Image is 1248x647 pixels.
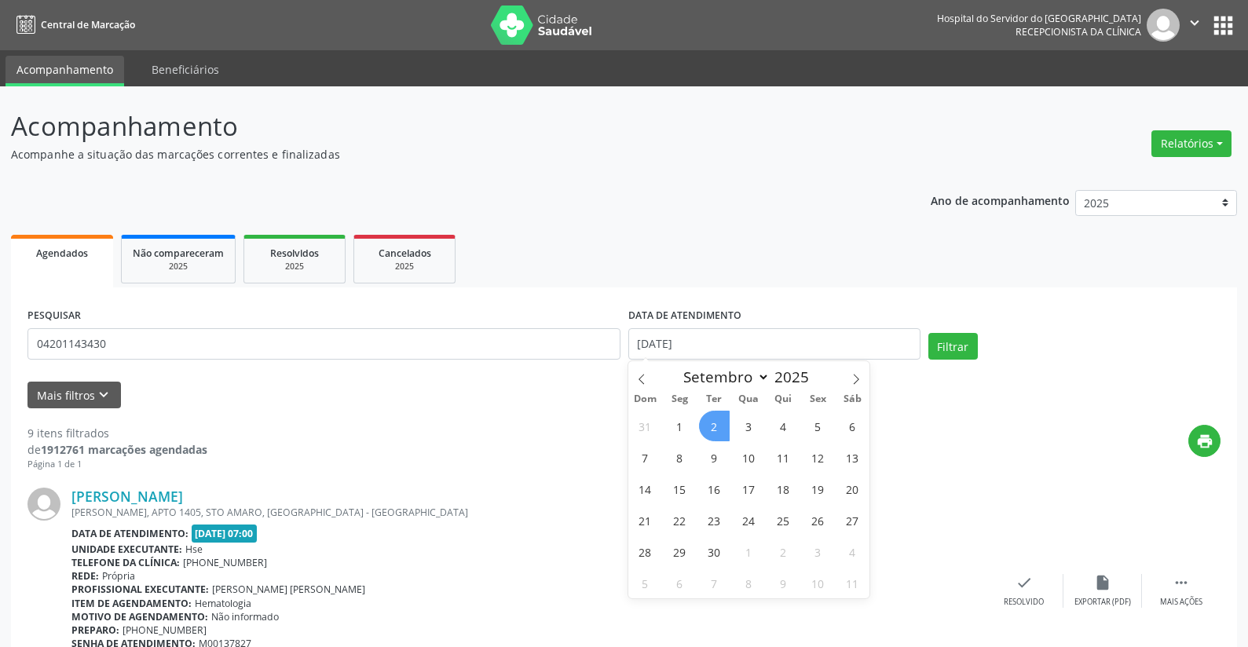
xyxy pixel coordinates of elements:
div: 2025 [365,261,444,272]
span: Outubro 5, 2025 [630,568,661,598]
button: Relatórios [1151,130,1232,157]
span: Dom [628,394,663,404]
span: [DATE] 07:00 [192,525,258,543]
span: Setembro 11, 2025 [768,442,799,473]
i: print [1196,433,1213,450]
div: de [27,441,207,458]
span: Setembro 4, 2025 [768,411,799,441]
b: Unidade executante: [71,543,182,556]
b: Item de agendamento: [71,597,192,610]
label: PESQUISAR [27,304,81,328]
button: Mais filtroskeyboard_arrow_down [27,382,121,409]
span: Setembro 6, 2025 [837,411,868,441]
span: Setembro 28, 2025 [630,536,661,567]
span: Não compareceram [133,247,224,260]
span: Setembro 5, 2025 [803,411,833,441]
span: [PHONE_NUMBER] [123,623,207,637]
span: Setembro 26, 2025 [803,505,833,536]
i: keyboard_arrow_down [95,386,112,404]
span: Setembro 8, 2025 [664,442,695,473]
span: Ter [697,394,731,404]
input: Year [770,367,822,387]
span: Outubro 2, 2025 [768,536,799,567]
span: Central de Marcação [41,18,135,31]
span: Setembro 10, 2025 [734,442,764,473]
span: Setembro 25, 2025 [768,505,799,536]
span: Outubro 7, 2025 [699,568,730,598]
div: 2025 [255,261,334,272]
button: apps [1210,12,1237,39]
span: Outubro 10, 2025 [803,568,833,598]
span: Setembro 3, 2025 [734,411,764,441]
span: Resolvidos [270,247,319,260]
span: Setembro 18, 2025 [768,473,799,504]
span: Setembro 29, 2025 [664,536,695,567]
span: Agendados [36,247,88,260]
p: Acompanhamento [11,107,869,146]
span: Hse [185,543,203,556]
span: Setembro 21, 2025 [630,505,661,536]
label: DATA DE ATENDIMENTO [628,304,741,328]
span: Recepcionista da clínica [1016,25,1141,38]
i: check [1016,574,1033,591]
span: Setembro 17, 2025 [734,473,764,504]
div: [PERSON_NAME], APTO 1405, STO AMARO, [GEOGRAPHIC_DATA] - [GEOGRAPHIC_DATA] [71,506,985,519]
b: Preparo: [71,623,119,637]
span: Setembro 22, 2025 [664,505,695,536]
span: Cancelados [379,247,431,260]
p: Ano de acompanhamento [931,190,1070,210]
strong: 1912761 marcações agendadas [41,442,207,457]
span: Outubro 4, 2025 [837,536,868,567]
a: Acompanhamento [5,56,124,86]
span: Qua [731,394,766,404]
span: Setembro 23, 2025 [699,505,730,536]
button: Filtrar [928,333,978,360]
span: Setembro 9, 2025 [699,442,730,473]
span: Outubro 3, 2025 [803,536,833,567]
div: Resolvido [1004,597,1044,608]
b: Motivo de agendamento: [71,610,208,623]
span: Sex [800,394,835,404]
div: Mais ações [1160,597,1202,608]
i:  [1186,14,1203,31]
b: Telefone da clínica: [71,556,180,569]
select: Month [676,366,770,388]
b: Profissional executante: [71,583,209,596]
span: Hematologia [195,597,251,610]
div: Exportar (PDF) [1074,597,1131,608]
a: Central de Marcação [11,12,135,38]
span: Qui [766,394,800,404]
span: Setembro 14, 2025 [630,473,661,504]
input: Selecione um intervalo [628,328,920,360]
i:  [1173,574,1190,591]
span: Outubro 8, 2025 [734,568,764,598]
b: Rede: [71,569,99,583]
span: Sáb [835,394,869,404]
span: Setembro 13, 2025 [837,442,868,473]
div: Hospital do Servidor do [GEOGRAPHIC_DATA] [937,12,1141,25]
div: 9 itens filtrados [27,425,207,441]
img: img [1147,9,1180,42]
span: Setembro 27, 2025 [837,505,868,536]
a: [PERSON_NAME] [71,488,183,505]
span: Seg [662,394,697,404]
span: Setembro 15, 2025 [664,473,695,504]
span: Agosto 31, 2025 [630,411,661,441]
img: img [27,488,60,521]
button:  [1180,9,1210,42]
span: [PHONE_NUMBER] [183,556,267,569]
span: Outubro 11, 2025 [837,568,868,598]
span: Outubro 1, 2025 [734,536,764,567]
span: Outubro 6, 2025 [664,568,695,598]
span: Setembro 16, 2025 [699,473,730,504]
span: Setembro 1, 2025 [664,411,695,441]
a: Beneficiários [141,56,230,83]
span: Setembro 30, 2025 [699,536,730,567]
div: Página 1 de 1 [27,458,207,471]
button: print [1188,425,1221,457]
span: Própria [102,569,135,583]
span: Setembro 7, 2025 [630,442,661,473]
span: Setembro 12, 2025 [803,442,833,473]
b: Data de atendimento: [71,527,188,540]
span: Outubro 9, 2025 [768,568,799,598]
